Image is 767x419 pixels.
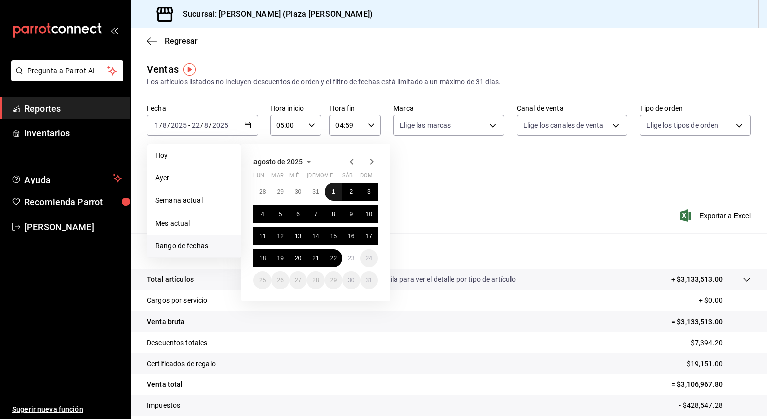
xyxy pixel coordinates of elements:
[170,121,187,129] input: ----
[349,211,353,218] abbr: 9 de agosto de 2025
[147,379,183,390] p: Venta total
[295,233,301,240] abbr: 13 de agosto de 2025
[325,205,342,223] button: 8 de agosto de 2025
[330,233,337,240] abbr: 15 de agosto de 2025
[277,277,283,284] abbr: 26 de agosto de 2025
[295,255,301,262] abbr: 20 de agosto de 2025
[360,227,378,245] button: 17 de agosto de 2025
[332,188,335,195] abbr: 1 de agosto de 2025
[296,211,300,218] abbr: 6 de agosto de 2025
[261,211,264,218] abbr: 4 de agosto de 2025
[159,121,162,129] span: /
[671,274,723,285] p: + $3,133,513.00
[312,255,319,262] abbr: 21 de agosto de 2025
[367,188,371,195] abbr: 3 de agosto de 2025
[253,172,264,183] abbr: lunes
[325,249,342,267] button: 22 de agosto de 2025
[307,205,324,223] button: 7 de agosto de 2025
[24,220,122,234] span: [PERSON_NAME]
[523,120,603,130] span: Elige los canales de venta
[147,400,180,411] p: Impuestos
[307,271,324,289] button: 28 de agosto de 2025
[289,172,299,183] abbr: miércoles
[312,233,319,240] abbr: 14 de agosto de 2025
[330,255,337,262] abbr: 22 de agosto de 2025
[147,317,185,327] p: Venta bruta
[165,36,198,46] span: Regresar
[259,277,266,284] abbr: 25 de agosto de 2025
[307,172,366,183] abbr: jueves
[27,66,108,76] span: Pregunta a Parrot AI
[259,255,266,262] abbr: 18 de agosto de 2025
[295,188,301,195] abbr: 30 de julio de 2025
[360,172,373,183] abbr: domingo
[110,26,118,34] button: open_drawer_menu
[640,104,751,112] label: Tipo de orden
[671,317,751,327] p: = $3,133,513.00
[400,120,451,130] span: Elige las marcas
[671,379,751,390] p: = $3,106,967.80
[295,277,301,284] abbr: 27 de agosto de 2025
[11,60,123,81] button: Pregunta a Parrot AI
[342,172,353,183] abbr: sábado
[360,205,378,223] button: 10 de agosto de 2025
[155,195,233,206] span: Semana actual
[24,172,109,184] span: Ayuda
[348,233,354,240] abbr: 16 de agosto de 2025
[253,156,315,168] button: agosto de 2025
[360,271,378,289] button: 31 de agosto de 2025
[147,338,207,348] p: Descuentos totales
[348,255,354,262] abbr: 23 de agosto de 2025
[155,173,233,183] span: Ayer
[682,209,751,222] button: Exportar a Excel
[279,211,282,218] abbr: 5 de agosto de 2025
[271,227,289,245] button: 12 de agosto de 2025
[366,277,372,284] abbr: 31 de agosto de 2025
[147,104,258,112] label: Fecha
[155,150,233,161] span: Hoy
[147,62,179,77] div: Ventas
[155,218,233,229] span: Mes actual
[312,277,319,284] abbr: 28 de agosto de 2025
[325,271,342,289] button: 29 de agosto de 2025
[325,183,342,201] button: 1 de agosto de 2025
[253,205,271,223] button: 4 de agosto de 2025
[314,211,318,218] abbr: 7 de agosto de 2025
[259,188,266,195] abbr: 28 de julio de 2025
[687,338,751,348] p: - $7,394.20
[517,104,628,112] label: Canal de venta
[147,77,751,87] div: Los artículos listados no incluyen descuentos de orden y el filtro de fechas está limitado a un m...
[332,211,335,218] abbr: 8 de agosto de 2025
[270,104,322,112] label: Hora inicio
[342,183,360,201] button: 2 de agosto de 2025
[348,277,354,284] abbr: 30 de agosto de 2025
[330,277,337,284] abbr: 29 de agosto de 2025
[366,211,372,218] abbr: 10 de agosto de 2025
[699,295,751,306] p: + $0.00
[253,227,271,245] button: 11 de agosto de 2025
[24,101,122,115] span: Reportes
[155,241,233,251] span: Rango de fechas
[253,158,303,166] span: agosto de 2025
[289,249,307,267] button: 20 de agosto de 2025
[259,233,266,240] abbr: 11 de agosto de 2025
[183,63,196,76] img: Tooltip marker
[277,233,283,240] abbr: 12 de agosto de 2025
[162,121,167,129] input: --
[360,249,378,267] button: 24 de agosto de 2025
[289,271,307,289] button: 27 de agosto de 2025
[209,121,212,129] span: /
[147,359,216,369] p: Certificados de regalo
[188,121,190,129] span: -
[24,126,122,140] span: Inventarios
[167,121,170,129] span: /
[289,227,307,245] button: 13 de agosto de 2025
[329,104,381,112] label: Hora fin
[307,183,324,201] button: 31 de julio de 2025
[393,104,504,112] label: Marca
[289,183,307,201] button: 30 de julio de 2025
[277,255,283,262] abbr: 19 de agosto de 2025
[212,121,229,129] input: ----
[253,271,271,289] button: 25 de agosto de 2025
